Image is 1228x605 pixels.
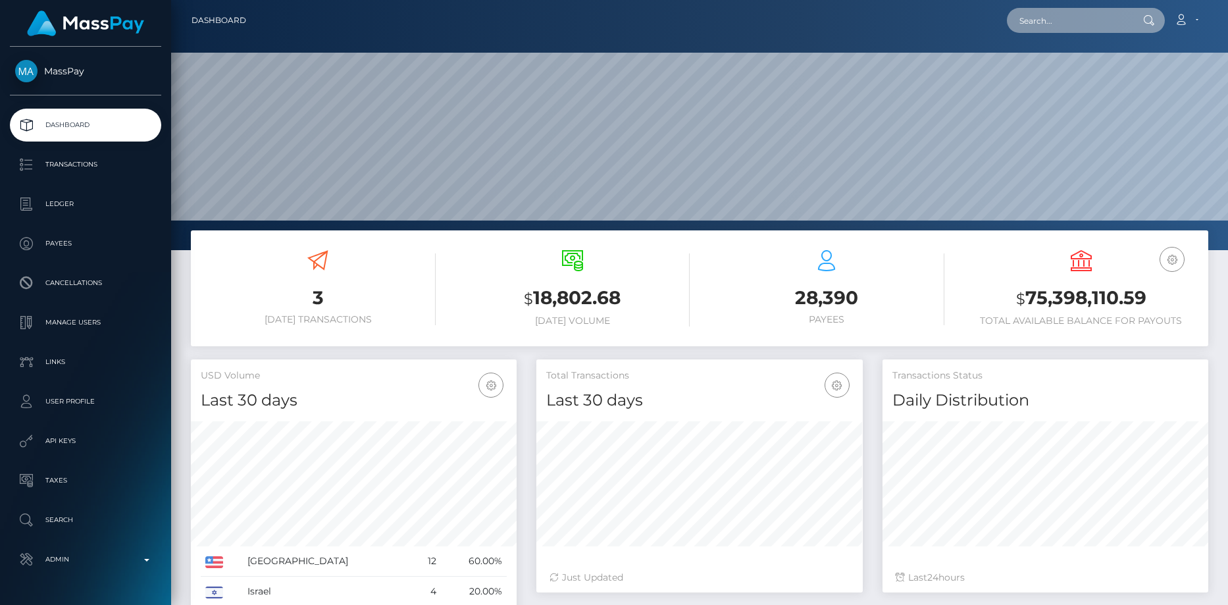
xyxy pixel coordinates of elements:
[709,285,944,311] h3: 28,390
[10,267,161,300] a: Cancellations
[15,510,156,530] p: Search
[10,425,161,458] a: API Keys
[413,546,441,577] td: 12
[192,7,246,34] a: Dashboard
[10,65,161,77] span: MassPay
[10,464,161,497] a: Taxes
[10,306,161,339] a: Manage Users
[1016,290,1025,308] small: $
[455,285,690,312] h3: 18,802.68
[15,313,156,332] p: Manage Users
[15,194,156,214] p: Ledger
[10,109,161,142] a: Dashboard
[15,392,156,411] p: User Profile
[15,471,156,490] p: Taxes
[10,227,161,260] a: Payees
[15,115,156,135] p: Dashboard
[441,546,507,577] td: 60.00%
[1007,8,1131,33] input: Search...
[546,369,852,382] h5: Total Transactions
[524,290,533,308] small: $
[546,389,852,412] h4: Last 30 days
[964,315,1199,327] h6: Total Available Balance for Payouts
[10,543,161,576] a: Admin
[205,556,223,568] img: US.png
[964,285,1199,312] h3: 75,398,110.59
[892,389,1198,412] h4: Daily Distribution
[15,431,156,451] p: API Keys
[201,369,507,382] h5: USD Volume
[896,571,1195,585] div: Last hours
[15,550,156,569] p: Admin
[15,155,156,174] p: Transactions
[201,389,507,412] h4: Last 30 days
[15,352,156,372] p: Links
[10,385,161,418] a: User Profile
[10,188,161,221] a: Ledger
[15,60,38,82] img: MassPay
[10,346,161,379] a: Links
[15,234,156,253] p: Payees
[201,285,436,311] h3: 3
[10,504,161,537] a: Search
[892,369,1198,382] h5: Transactions Status
[201,314,436,325] h6: [DATE] Transactions
[205,587,223,598] img: IL.png
[709,314,944,325] h6: Payees
[550,571,849,585] div: Just Updated
[10,148,161,181] a: Transactions
[455,315,690,327] h6: [DATE] Volume
[243,546,413,577] td: [GEOGRAPHIC_DATA]
[15,273,156,293] p: Cancellations
[927,571,938,583] span: 24
[27,11,144,36] img: MassPay Logo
